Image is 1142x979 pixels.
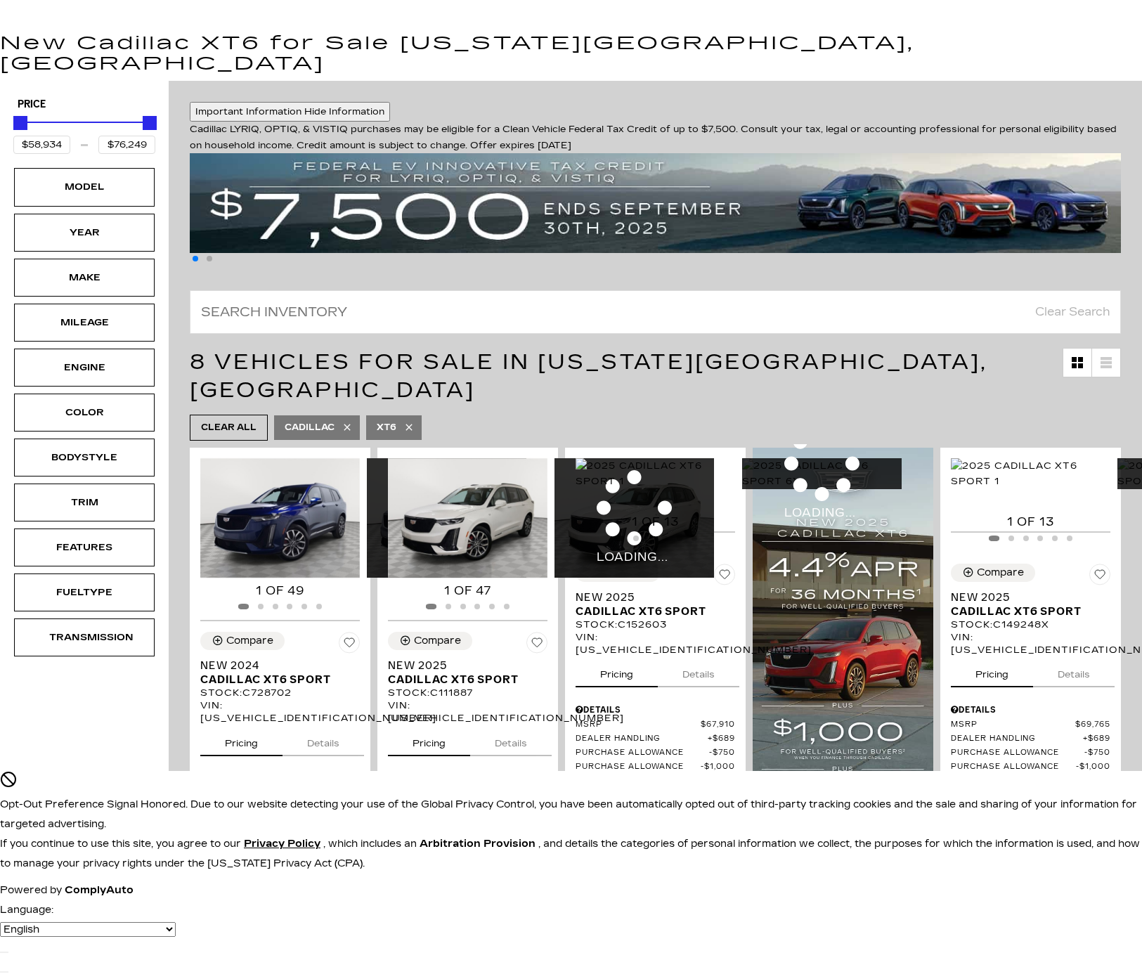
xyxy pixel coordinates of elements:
span: Go to slide 2 [207,256,212,261]
div: Fueltype [49,585,119,600]
div: Mileage Mileage [14,304,155,342]
button: details tab [1033,656,1115,687]
u: Privacy Policy [244,838,320,850]
div: Stock : C149248X [951,618,1110,631]
button: Compare Vehicle [388,632,472,650]
span: MSRP [951,720,1075,730]
span: Purchase Allowance [951,762,1076,772]
div: 2 / 2 [554,458,714,578]
div: Engine Engine [14,349,155,387]
span: Purchase Allowance [576,748,709,758]
span: $689 [708,734,735,744]
span: Dealer Handling [576,734,708,744]
div: Pricing Details - New 2025 Cadillac XT6 Sport [576,704,735,716]
span: $750 [1084,748,1110,758]
div: Stock : C111887 [388,687,547,699]
span: $1,000 [1076,762,1110,772]
div: Next slide [532,590,551,621]
div: Year Year [14,214,155,252]
span: 8 Vehicles for Sale in [US_STATE][GEOGRAPHIC_DATA], [GEOGRAPHIC_DATA] [190,349,987,403]
span: Cadillac XT6 Sport [951,604,1100,618]
a: Privacy Policy [244,838,323,850]
div: Bodystyle Bodystyle [14,439,155,476]
a: New 2024 Cadillac XT6 Sport [200,659,360,687]
button: Important Information Hide Information [190,102,390,122]
div: Mileage [49,315,119,330]
div: Make Make [14,259,155,297]
a: New 2025 Cadillac XT6 Sport [951,590,1110,618]
div: 1 / 2 [951,458,1110,489]
span: Go to slide 1 [193,256,198,261]
span: Hide Information [304,106,384,117]
button: pricing tab [951,656,1033,687]
span: New 2025 [576,590,725,604]
span: Cadillac [285,419,335,436]
img: 2025 Cadillac XT6 Sport 1 [951,458,1110,489]
span: Cadillac XT6 Sport [200,673,349,687]
img: 2024 Cadillac XT6 Sport 1 [200,458,360,578]
div: 2 / 2 [742,458,902,489]
div: Cadillac LYRIQ, OPTIQ, & VISTIQ purchases may be eligible for a Clean Vehicle Federal Tax Credit ... [190,122,1121,153]
span: New 2025 [951,590,1100,604]
a: Purchase Allowance $750 [576,748,735,758]
span: $1,000 [701,762,735,772]
a: Purchase Allowance $1,000 [576,762,735,772]
div: Year [49,225,119,240]
div: Compare [226,635,273,647]
button: details tab [658,656,739,687]
div: 1 of 13 [940,514,1121,530]
a: Purchase Allowance $1,000 [951,762,1110,772]
span: Clear All [201,419,257,436]
div: VIN: [US_VEHICLE_IDENTIFICATION_NUMBER] [388,699,547,725]
span: New 2025 [388,659,537,673]
a: MSRP $67,910 [576,720,735,730]
span: New 2024 [200,659,349,673]
a: Purchase Allowance $750 [951,748,1110,758]
span: XT6 [377,419,396,436]
div: Pricing Details - New 2025 Cadillac XT6 Sport [951,704,1110,716]
a: Dealer Handling $689 [576,734,735,744]
div: Engine [49,360,119,375]
div: Color Color [14,394,155,432]
div: Features Features [14,529,155,566]
img: 2025 Cadillac XT6 Sport 1 [388,458,547,578]
a: MSRP $69,765 [951,720,1110,730]
div: 1 of 13 [565,514,746,530]
div: Model Model [14,168,155,206]
div: Stock : C152603 [576,618,735,631]
div: VIN: [US_VEHICLE_IDENTIFICATION_NUMBER] [951,631,1110,656]
div: 1 of 49 [190,583,370,599]
div: 1 / 2 [576,458,735,489]
div: 2 / 2 [367,458,526,578]
div: Make [49,270,119,285]
div: Bodystyle [49,450,119,465]
span: Cadillac XT6 Sport [388,673,537,687]
button: Compare Vehicle [200,632,285,650]
div: Transmission [49,630,119,645]
a: vrp-tax-ending-august-version [190,197,1121,208]
span: Purchase Allowance [951,748,1084,758]
a: ComplyAuto [65,884,134,896]
img: vrp-tax-ending-august-version [190,153,1121,253]
div: VIN: [US_VEHICLE_IDENTIFICATION_NUMBER] [200,699,360,725]
button: pricing tab [200,725,283,756]
span: MSRP [576,720,701,730]
div: 1 / 2 [388,458,547,578]
div: Features [49,540,119,555]
button: pricing tab [576,656,658,687]
button: details tab [470,725,552,756]
div: VIN: [US_VEHICLE_IDENTIFICATION_NUMBER] [576,631,735,656]
img: 2025 Cadillac XT6 Sport 1 [576,458,735,489]
span: $750 [709,748,735,758]
div: Color [49,405,119,420]
strong: Arbitration Provision [420,838,536,850]
span: Important Information [195,106,301,117]
div: Model [49,179,119,195]
span: Dealer Handling [951,734,1083,744]
a: New 2025 Cadillac XT6 Sport [576,590,735,618]
h5: Price [18,98,151,111]
div: Compare [977,566,1024,579]
span: Loading... [784,426,859,521]
input: Search Inventory [190,290,1121,334]
button: details tab [283,725,364,756]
